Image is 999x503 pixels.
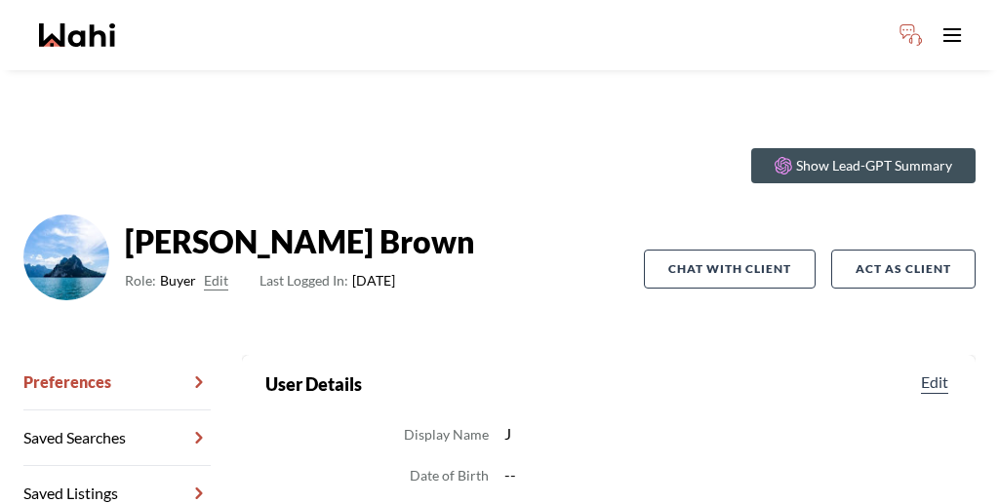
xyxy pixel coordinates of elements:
button: Act as Client [831,250,976,289]
a: Saved Searches [23,410,211,466]
button: Toggle open navigation menu [933,16,972,55]
p: Show Lead-GPT Summary [796,156,952,175]
span: Role: [125,269,156,292]
button: Chat with client [644,250,816,289]
strong: [PERSON_NAME] Brown [125,222,475,261]
span: Buyer [160,269,196,292]
dd: J [504,421,952,446]
span: Last Logged In: [260,272,348,289]
button: Show Lead-GPT Summary [751,148,976,183]
img: ACg8ocJfj0qj9g8Q_7rIKyl7dKJ7lSHRs2I8Smwv_ec_d3G5ur9K694=s96-c [23,214,109,300]
dt: Date of Birth [410,464,489,487]
dd: -- [504,462,952,487]
button: Edit [917,370,952,394]
a: Wahi homepage [39,23,115,47]
span: [DATE] [260,269,395,292]
dt: Display Name [404,423,489,446]
a: Preferences [23,355,211,410]
button: Edit [204,269,228,292]
h2: User Details [265,370,362,398]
